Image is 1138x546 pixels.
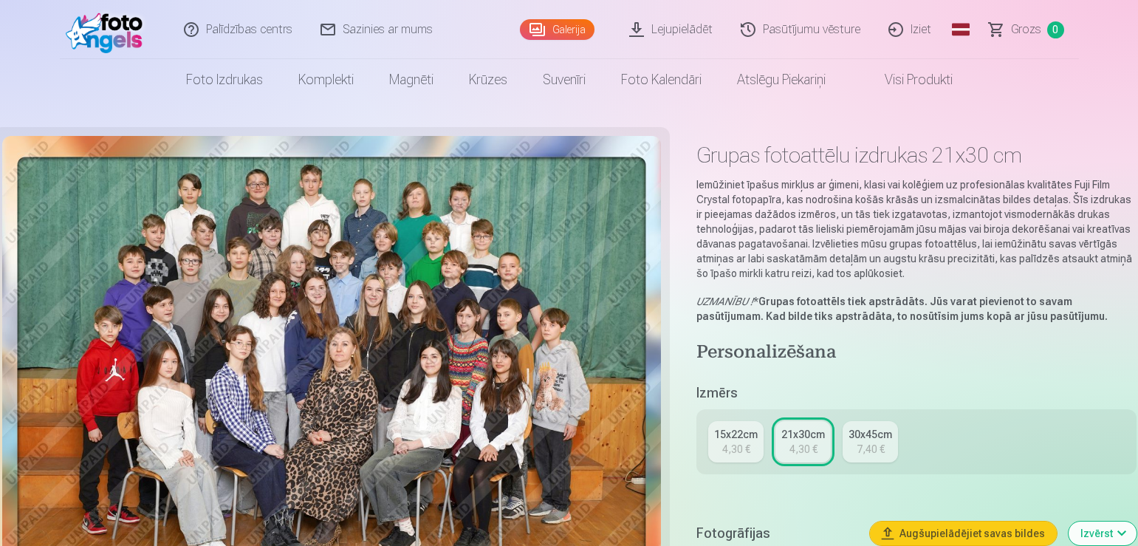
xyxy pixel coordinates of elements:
[870,522,1057,545] button: Augšupielādējiet savas bildes
[849,427,892,442] div: 30x45cm
[696,296,1108,322] strong: Grupas fotoattēls tiek apstrādāts. Jūs varat pievienot to savam pasūtījumam. Kad bilde tiks apstr...
[66,6,151,53] img: /fa1
[1069,522,1137,545] button: Izvērst
[843,421,898,463] a: 30x45cm7,40 €
[696,341,1136,365] h4: Personalizēšana
[781,427,825,442] div: 21x30cm
[371,59,451,100] a: Magnēti
[775,421,831,463] a: 21x30cm4,30 €
[1047,21,1064,38] span: 0
[857,442,885,457] div: 7,40 €
[696,142,1136,168] h1: Grupas fotoattēlu izdrukas 21x30 cm
[708,421,764,463] a: 15x22cm4,30 €
[843,59,970,100] a: Visi produkti
[520,19,594,40] a: Galerija
[696,383,1136,403] h5: Izmērs
[281,59,371,100] a: Komplekti
[1011,21,1041,38] span: Grozs
[719,59,843,100] a: Atslēgu piekariņi
[603,59,719,100] a: Foto kalendāri
[525,59,603,100] a: Suvenīri
[168,59,281,100] a: Foto izdrukas
[451,59,525,100] a: Krūzes
[722,442,750,457] div: 4,30 €
[714,427,758,442] div: 15x22cm
[696,296,753,307] em: UZMANĪBU !
[696,523,857,544] h5: Fotogrāfijas
[696,177,1136,281] p: Iemūžiniet īpašus mirkļus ar ģimeni, klasi vai kolēģiem uz profesionālas kvalitātes Fuji Film Cry...
[789,442,817,457] div: 4,30 €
